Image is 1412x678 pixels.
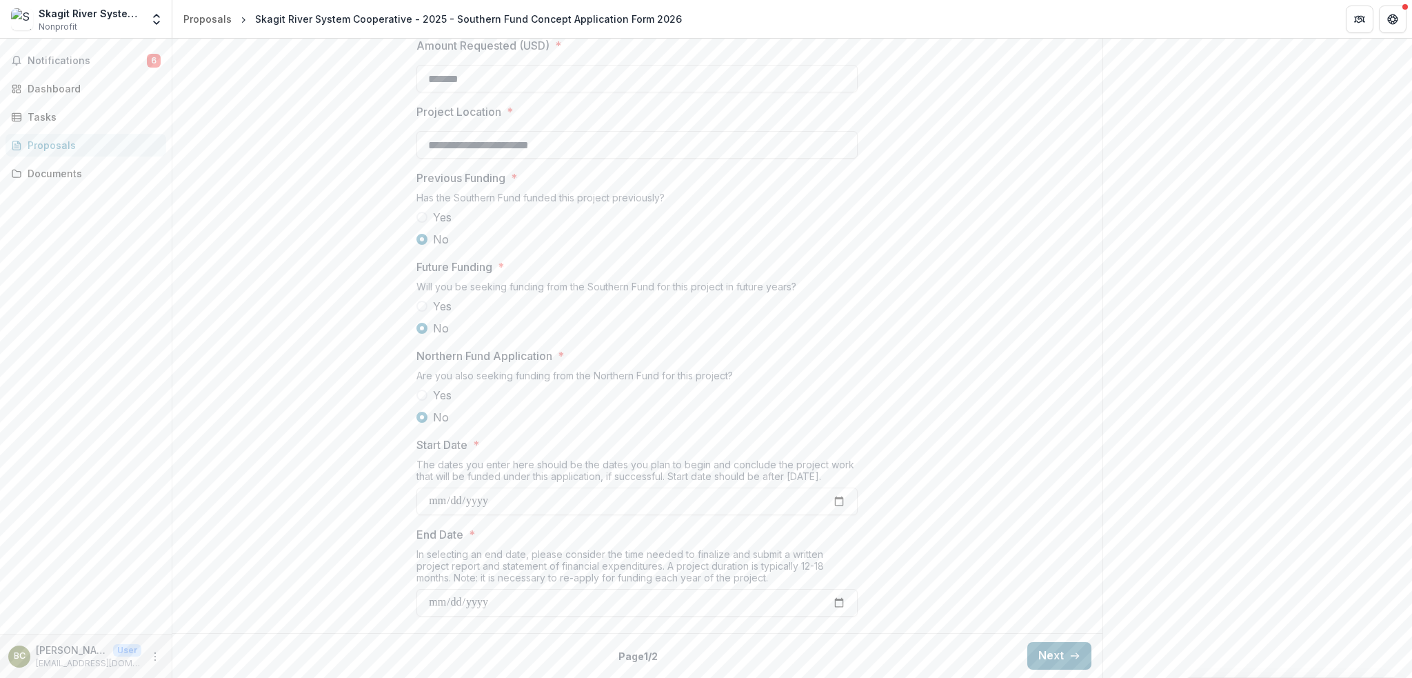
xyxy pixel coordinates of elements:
[178,9,687,29] nav: breadcrumb
[113,644,141,657] p: User
[416,548,858,589] div: In selecting an end date, please consider the time needed to finalize and submit a written projec...
[433,409,449,426] span: No
[1027,642,1091,670] button: Next
[416,37,549,54] p: Amount Requested (USD)
[36,643,108,657] p: [PERSON_NAME]
[433,320,449,337] span: No
[147,6,166,33] button: Open entity switcher
[433,387,452,403] span: Yes
[39,6,141,21] div: Skagit River System Cooperative
[28,110,155,124] div: Tasks
[416,437,467,453] p: Start Date
[6,106,166,128] a: Tasks
[14,652,26,661] div: Brenda Clifton
[6,77,166,100] a: Dashboard
[147,54,161,68] span: 6
[28,55,147,67] span: Notifications
[183,12,232,26] div: Proposals
[618,649,658,664] p: Page 1 / 2
[416,526,463,543] p: End Date
[11,8,33,30] img: Skagit River System Cooperative
[433,298,452,315] span: Yes
[1346,6,1373,33] button: Partners
[178,9,237,29] a: Proposals
[6,134,166,157] a: Proposals
[416,259,492,275] p: Future Funding
[147,648,163,665] button: More
[416,370,858,387] div: Are you also seeking funding from the Northern Fund for this project?
[1379,6,1406,33] button: Get Help
[6,50,166,72] button: Notifications6
[416,281,858,298] div: Will you be seeking funding from the Southern Fund for this project in future years?
[28,81,155,96] div: Dashboard
[416,170,505,186] p: Previous Funding
[28,166,155,181] div: Documents
[433,209,452,226] span: Yes
[416,348,552,364] p: Northern Fund Application
[39,21,77,33] span: Nonprofit
[28,138,155,152] div: Proposals
[433,231,449,248] span: No
[255,12,682,26] div: Skagit River System Cooperative - 2025 - Southern Fund Concept Application Form 2026
[416,459,858,488] div: The dates you enter here should be the dates you plan to begin and conclude the project work that...
[416,103,501,120] p: Project Location
[416,192,858,209] div: Has the Southern Fund funded this project previously?
[36,657,141,670] p: [EMAIL_ADDRESS][DOMAIN_NAME]
[6,162,166,185] a: Documents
